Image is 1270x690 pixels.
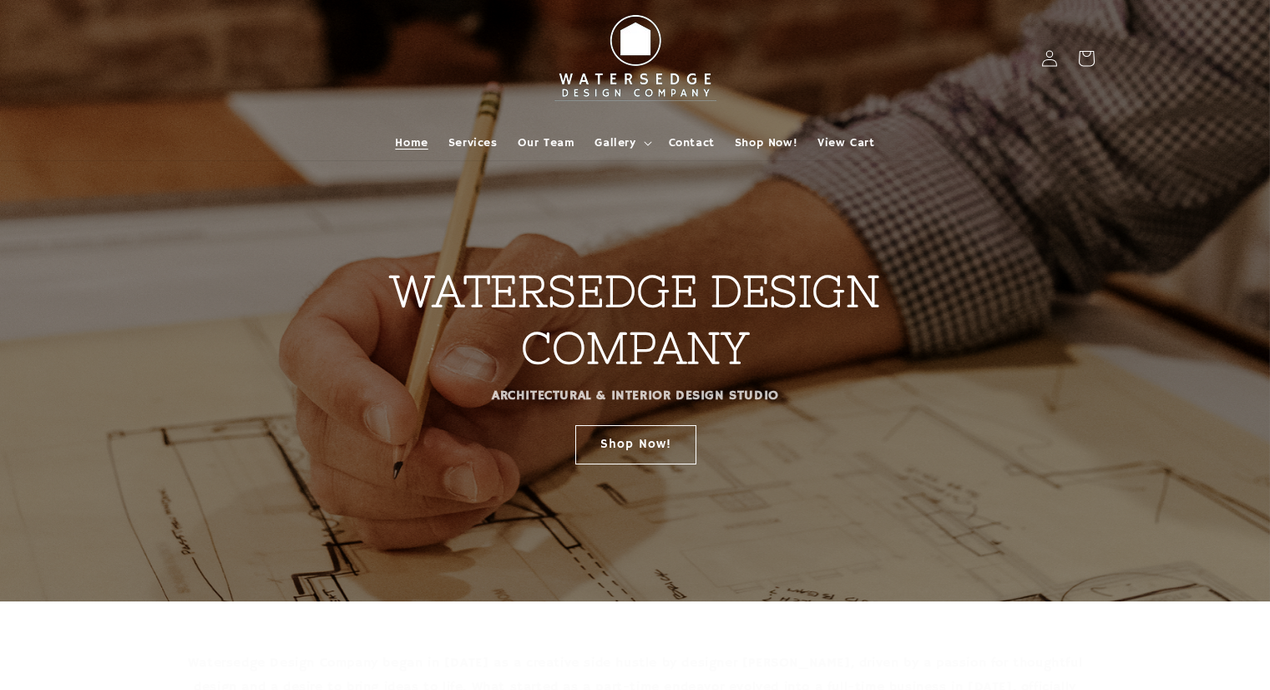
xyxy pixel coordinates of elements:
span: Contact [669,135,715,150]
a: Contact [659,125,725,160]
a: Shop Now! [725,125,807,160]
a: Our Team [508,125,585,160]
a: Home [385,125,438,160]
summary: Gallery [584,125,658,160]
strong: WATERSEDGE DESIGN COMPANY [390,266,880,373]
a: View Cart [807,125,884,160]
a: Services [438,125,508,160]
span: Shop Now! [735,135,797,150]
span: Home [395,135,428,150]
img: Watersedge Design Co [544,7,727,110]
span: Gallery [595,135,635,150]
a: Shop Now! [574,424,696,464]
span: Services [448,135,498,150]
span: Our Team [518,135,575,150]
span: View Cart [817,135,874,150]
strong: ARCHITECTURAL & INTERIOR DESIGN STUDIO [492,388,779,404]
